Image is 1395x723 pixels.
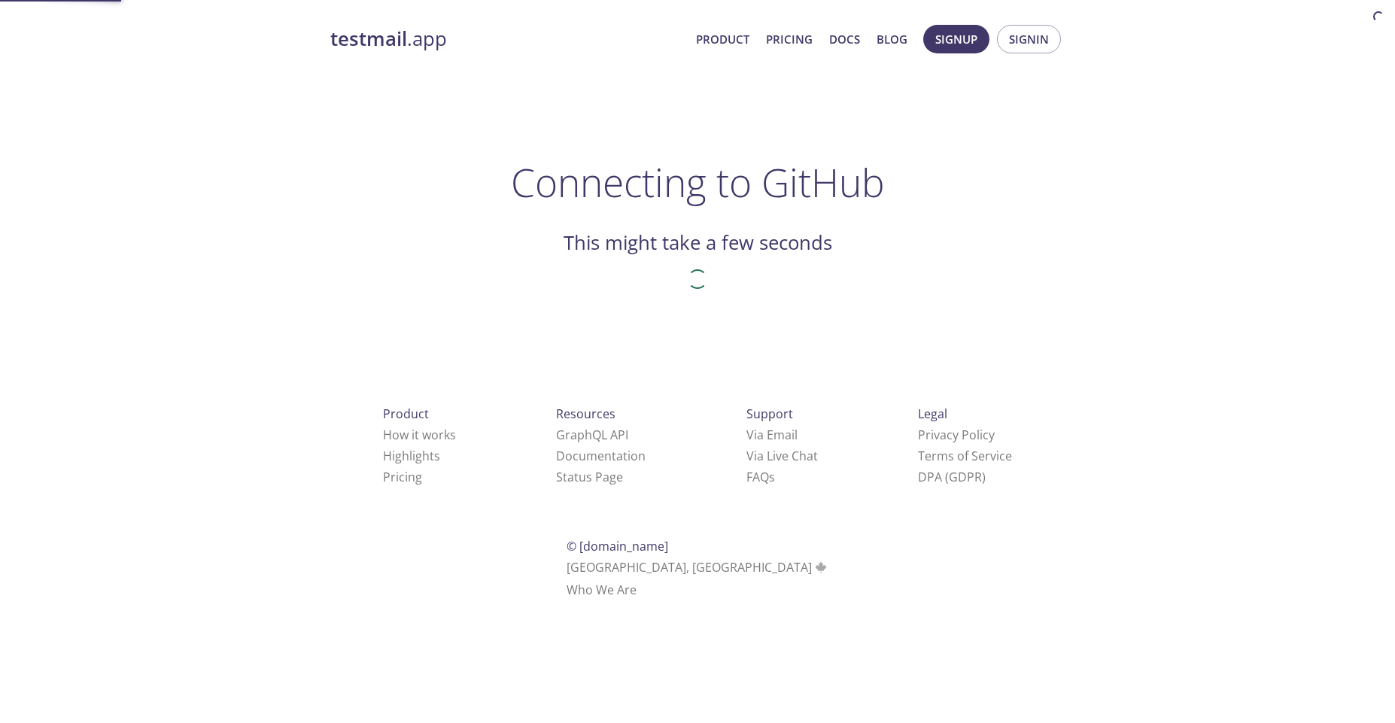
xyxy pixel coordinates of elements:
a: Via Email [746,427,798,443]
span: © [DOMAIN_NAME] [567,538,668,554]
a: Blog [877,29,907,49]
a: testmail.app [330,26,684,52]
a: Terms of Service [918,448,1012,464]
span: Support [746,406,793,422]
a: Pricing [766,29,813,49]
a: DPA (GDPR) [918,469,986,485]
a: Privacy Policy [918,427,995,443]
button: Signin [997,25,1061,53]
span: s [769,469,775,485]
h2: This might take a few seconds [564,230,832,256]
a: Pricing [383,469,422,485]
button: Signup [923,25,989,53]
span: Signin [1009,29,1049,49]
span: Resources [556,406,615,422]
a: How it works [383,427,456,443]
a: Who We Are [567,582,637,598]
h1: Connecting to GitHub [511,159,885,205]
a: Product [696,29,749,49]
a: Docs [829,29,860,49]
a: Status Page [556,469,623,485]
a: Via Live Chat [746,448,818,464]
a: FAQ [746,469,775,485]
span: Signup [935,29,977,49]
strong: testmail [330,26,407,52]
a: Highlights [383,448,440,464]
a: Documentation [556,448,646,464]
a: GraphQL API [556,427,628,443]
span: [GEOGRAPHIC_DATA], [GEOGRAPHIC_DATA] [567,559,829,576]
span: Legal [918,406,947,422]
span: Product [383,406,429,422]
